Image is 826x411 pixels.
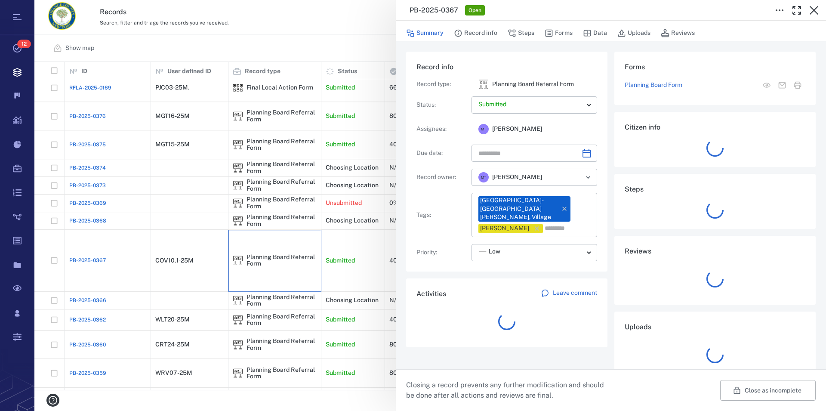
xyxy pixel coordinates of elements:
div: Reviews [614,236,816,312]
button: Print form [790,77,805,93]
span: [PERSON_NAME] [492,173,542,182]
h6: Steps [625,184,805,195]
h6: Reviews [625,246,805,256]
button: Steps [508,25,534,41]
h6: Record info [416,62,597,72]
div: [GEOGRAPHIC_DATA]-[GEOGRAPHIC_DATA][PERSON_NAME], Village [480,196,557,222]
div: Record infoRecord type:icon Planning Board Referral FormPlanning Board Referral FormStatus:Assign... [406,52,607,278]
p: Leave comment [553,289,597,297]
button: Summary [406,25,444,41]
p: Status : [416,101,468,109]
div: M T [478,124,489,134]
h6: Forms [625,62,805,72]
h3: PB-2025-0367 [410,5,458,15]
p: Closing a record prevents any further modification and should be done after all actions and revie... [406,380,611,401]
button: Forms [545,25,573,41]
div: Steps [614,174,816,236]
p: Priority : [416,248,468,257]
p: Planning Board Referral Form [492,80,574,89]
p: Tags : [416,211,468,219]
div: FormsPlanning Board FormView form in the stepMail formPrint form [614,52,816,112]
p: Assignees : [416,125,468,133]
img: icon Planning Board Referral Form [478,79,489,90]
span: [PERSON_NAME] [492,125,542,133]
span: Help [19,6,36,14]
h6: Citizen info [625,122,805,133]
span: Low [489,247,500,256]
h6: Uploads [625,322,805,332]
button: Record info [454,25,497,41]
button: Reviews [661,25,695,41]
div: Citizen info [614,112,816,174]
div: [PERSON_NAME] [480,224,529,233]
div: Uploads [614,312,816,387]
p: Due date : [416,149,468,158]
div: M T [478,172,489,182]
div: Planning Board Referral Form [478,79,489,90]
span: Open [467,7,483,14]
p: Record owner : [416,173,468,182]
p: Submitted [478,100,583,109]
a: Planning Board Form [625,81,682,90]
button: Mail form [774,77,790,93]
button: Close [805,2,823,19]
button: Uploads [617,25,650,41]
button: Toggle to Edit Boxes [771,2,788,19]
button: View form in the step [759,77,774,93]
a: Leave comment [541,289,597,299]
button: Data [583,25,607,41]
button: Open [582,171,594,183]
h6: Activities [416,289,446,299]
span: 12 [17,40,31,48]
button: Choose date, selected date is Oct 26, 2025 [578,145,595,162]
p: Record type : [416,80,468,89]
button: Close as incomplete [720,380,816,401]
button: Toggle Fullscreen [788,2,805,19]
div: ActivitiesLeave comment [406,278,607,354]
